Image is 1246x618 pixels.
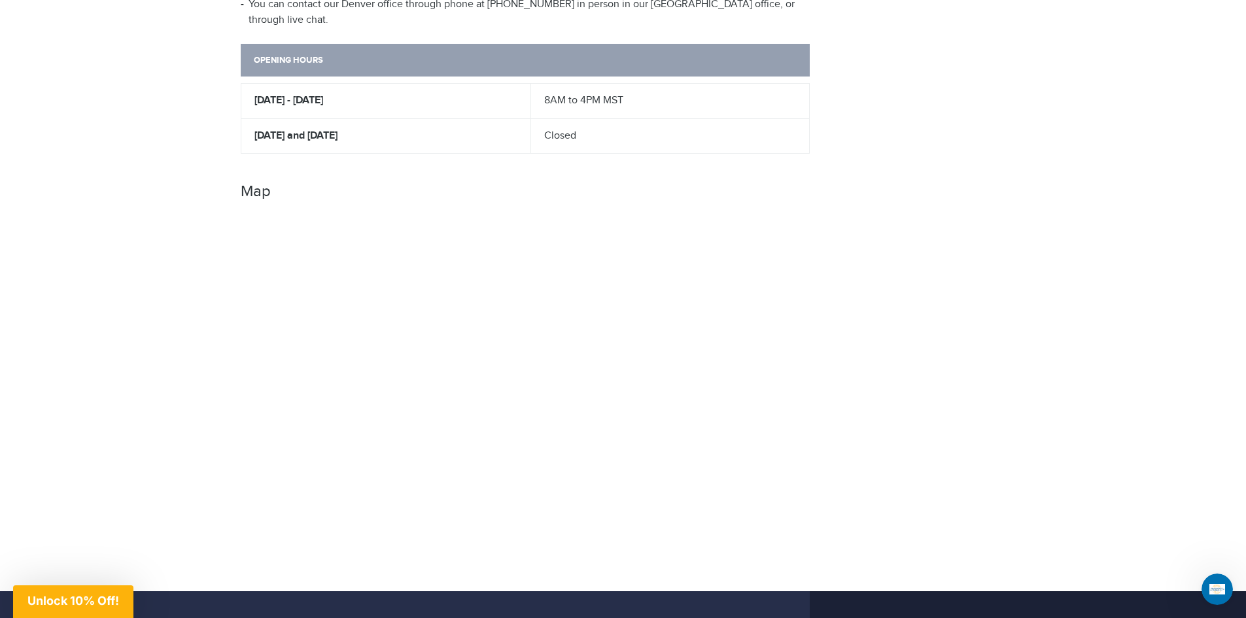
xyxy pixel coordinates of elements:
[254,129,337,142] strong: [DATE] and [DATE]
[1202,574,1233,605] iframe: Intercom live chat
[531,83,810,118] td: 8AM to 4PM MST
[254,94,323,107] strong: [DATE] - [DATE]
[241,44,531,83] th: OPENING HOURS
[531,118,810,154] td: Closed
[241,167,810,200] h3: Map
[13,585,133,618] div: Unlock 10% Off!
[27,594,119,608] span: Unlock 10% Off!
